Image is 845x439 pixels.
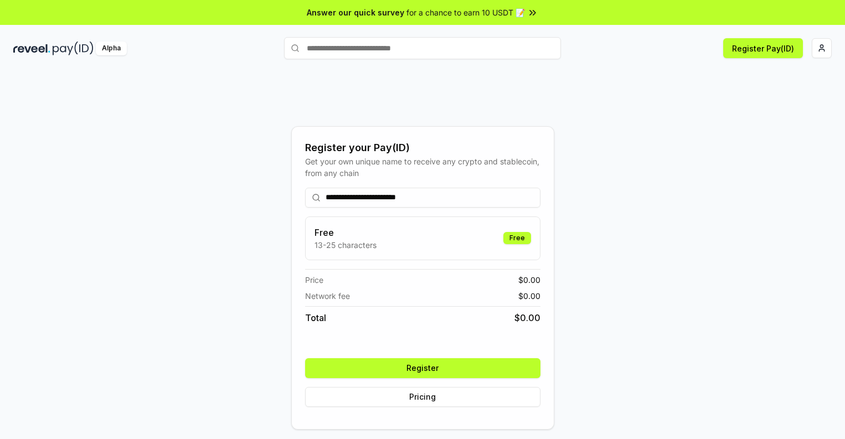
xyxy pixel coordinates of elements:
[53,42,94,55] img: pay_id
[406,7,525,18] span: for a chance to earn 10 USDT 📝
[315,239,377,251] p: 13-25 characters
[315,226,377,239] h3: Free
[723,38,803,58] button: Register Pay(ID)
[305,311,326,324] span: Total
[96,42,127,55] div: Alpha
[503,232,531,244] div: Free
[514,311,540,324] span: $ 0.00
[305,140,540,156] div: Register your Pay(ID)
[305,387,540,407] button: Pricing
[518,274,540,286] span: $ 0.00
[305,290,350,302] span: Network fee
[305,274,323,286] span: Price
[13,42,50,55] img: reveel_dark
[305,156,540,179] div: Get your own unique name to receive any crypto and stablecoin, from any chain
[307,7,404,18] span: Answer our quick survey
[305,358,540,378] button: Register
[518,290,540,302] span: $ 0.00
